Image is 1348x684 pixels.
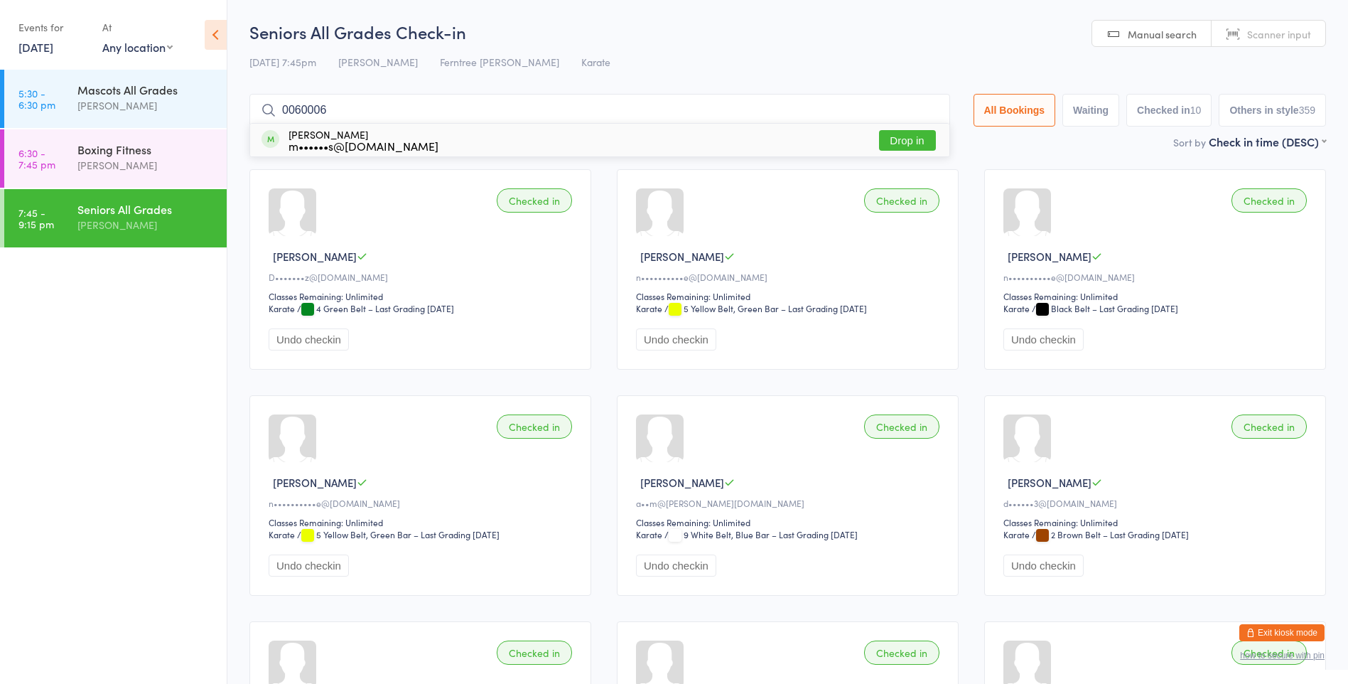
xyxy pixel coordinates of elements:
div: 359 [1299,105,1315,116]
div: Classes Remaining: Unlimited [636,290,944,302]
div: [PERSON_NAME] [77,157,215,173]
input: Search [249,94,950,127]
span: [PERSON_NAME] [640,475,724,490]
span: / 2 Brown Belt – Last Grading [DATE] [1032,528,1189,540]
div: Checked in [497,415,572,439]
div: Checked in [864,188,939,213]
button: Undo checkin [1003,555,1084,577]
div: D•••••••z@[DOMAIN_NAME] [269,271,576,283]
div: Boxing Fitness [77,141,215,157]
span: / 5 Yellow Belt, Green Bar – Last Grading [DATE] [664,302,867,314]
div: Mascots All Grades [77,82,215,97]
div: Checked in [497,188,572,213]
h2: Seniors All Grades Check-in [249,20,1326,43]
span: / 5 Yellow Belt, Green Bar – Last Grading [DATE] [297,528,500,540]
div: Karate [1003,528,1030,540]
span: [PERSON_NAME] [640,249,724,264]
a: [DATE] [18,39,53,55]
div: At [102,16,173,39]
span: Scanner input [1247,27,1311,41]
span: Karate [581,55,610,69]
a: 5:30 -6:30 pmMascots All Grades[PERSON_NAME] [4,70,227,128]
span: [PERSON_NAME] [273,249,357,264]
div: Checked in [1231,641,1307,665]
div: Checked in [1231,415,1307,439]
button: Undo checkin [269,328,349,351]
button: how to secure with pin [1240,651,1325,661]
div: Check in time (DESC) [1209,134,1326,149]
button: Undo checkin [269,555,349,577]
div: Checked in [864,415,939,439]
div: a••m@[PERSON_NAME][DOMAIN_NAME] [636,497,944,509]
div: Seniors All Grades [77,201,215,217]
div: Checked in [497,641,572,665]
div: Classes Remaining: Unlimited [636,516,944,528]
span: [PERSON_NAME] [273,475,357,490]
button: Drop in [879,130,936,151]
div: d••••••3@[DOMAIN_NAME] [1003,497,1311,509]
span: [DATE] 7:45pm [249,55,316,69]
div: Karate [636,302,662,314]
div: n••••••••••e@[DOMAIN_NAME] [269,497,576,509]
div: m••••••s@[DOMAIN_NAME] [289,140,438,151]
button: Exit kiosk mode [1239,624,1325,641]
button: Waiting [1062,94,1119,127]
label: Sort by [1173,135,1206,149]
div: Karate [269,302,295,314]
span: [PERSON_NAME] [1008,249,1091,264]
span: / 9 White Belt, Blue Bar – Last Grading [DATE] [664,528,858,540]
button: Others in style359 [1219,94,1326,127]
button: Checked in10 [1126,94,1212,127]
div: [PERSON_NAME] [77,97,215,114]
button: All Bookings [974,94,1056,127]
div: n••••••••••e@[DOMAIN_NAME] [636,271,944,283]
div: Checked in [864,641,939,665]
div: Karate [269,528,295,540]
a: 7:45 -9:15 pmSeniors All Grades[PERSON_NAME] [4,189,227,247]
span: [PERSON_NAME] [1008,475,1091,490]
div: Classes Remaining: Unlimited [269,516,576,528]
button: Undo checkin [1003,328,1084,351]
button: Undo checkin [636,555,716,577]
span: / Black Belt – Last Grading [DATE] [1032,302,1178,314]
div: Events for [18,16,88,39]
div: Classes Remaining: Unlimited [269,290,576,302]
div: 10 [1190,105,1202,116]
div: Any location [102,39,173,55]
time: 6:30 - 7:45 pm [18,147,55,170]
div: [PERSON_NAME] [289,129,438,151]
div: [PERSON_NAME] [77,217,215,233]
a: 6:30 -7:45 pmBoxing Fitness[PERSON_NAME] [4,129,227,188]
time: 7:45 - 9:15 pm [18,207,54,230]
div: Karate [636,528,662,540]
button: Undo checkin [636,328,716,351]
span: Manual search [1128,27,1197,41]
span: / 4 Green Belt – Last Grading [DATE] [297,302,454,314]
div: Karate [1003,302,1030,314]
time: 5:30 - 6:30 pm [18,87,55,110]
div: Classes Remaining: Unlimited [1003,516,1311,528]
div: Checked in [1231,188,1307,213]
div: n••••••••••e@[DOMAIN_NAME] [1003,271,1311,283]
div: Classes Remaining: Unlimited [1003,290,1311,302]
span: Ferntree [PERSON_NAME] [440,55,559,69]
span: [PERSON_NAME] [338,55,418,69]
